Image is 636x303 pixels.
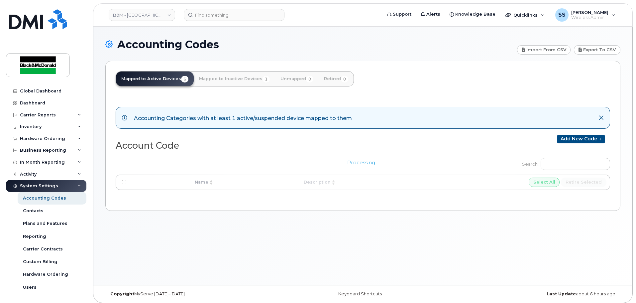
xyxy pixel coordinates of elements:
a: Retired [319,72,354,86]
strong: Last Update [547,291,576,296]
a: Add new code [557,135,605,143]
strong: Copyright [110,291,134,296]
a: Mapped to Inactive Devices [194,72,275,86]
div: Accounting Categories with at least 1 active/suspended device mapped to them [134,113,352,122]
div: about 6 hours ago [449,291,620,297]
span: 0 [306,76,313,82]
h1: Accounting Codes [105,39,514,50]
h2: Account Code [116,141,358,151]
div: MyServe [DATE]–[DATE] [105,291,277,297]
a: Mapped to Active Devices [116,72,194,86]
span: 6 [181,76,188,82]
span: 0 [341,76,348,82]
a: Import from CSV [517,45,571,55]
span: 1 [263,76,270,82]
a: Unmapped [275,72,319,86]
div: Processing... [116,152,610,200]
a: Export to CSV [574,45,620,55]
a: Keyboard Shortcuts [338,291,382,296]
